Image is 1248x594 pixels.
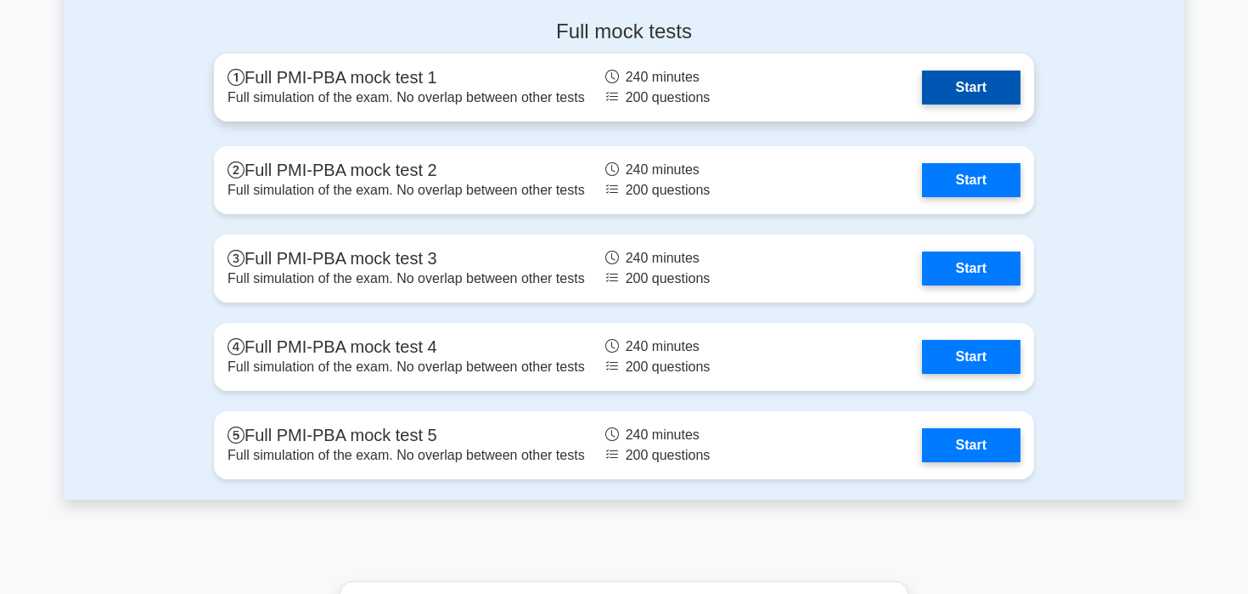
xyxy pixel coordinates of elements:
[922,428,1020,462] a: Start
[922,163,1020,197] a: Start
[922,340,1020,374] a: Start
[922,71,1020,105] a: Start
[214,20,1034,44] h4: Full mock tests
[922,252,1020,286] a: Start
